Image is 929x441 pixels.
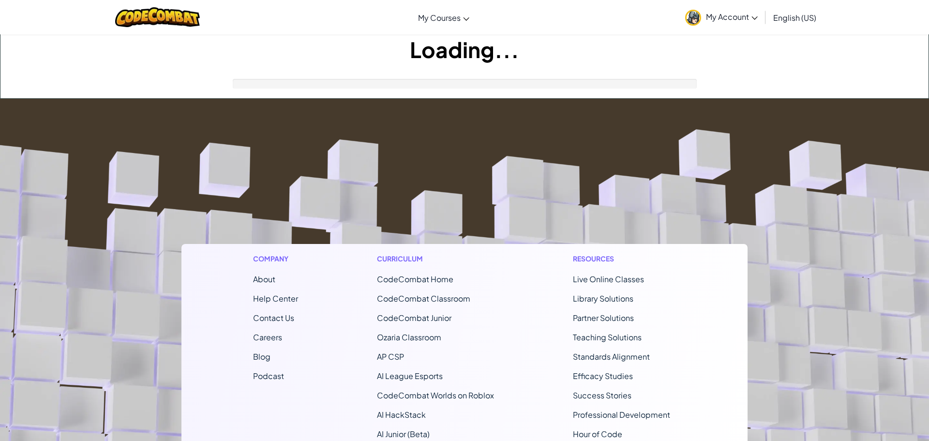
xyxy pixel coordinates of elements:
h1: Company [253,254,298,264]
a: Ozaria Classroom [377,332,441,342]
a: Help Center [253,293,298,304]
span: English (US) [773,13,816,23]
span: Contact Us [253,313,294,323]
a: CodeCombat Classroom [377,293,470,304]
a: Teaching Solutions [573,332,642,342]
a: Blog [253,351,270,362]
a: Efficacy Studies [573,371,633,381]
img: avatar [685,10,701,26]
a: Success Stories [573,390,631,400]
a: About [253,274,275,284]
a: Partner Solutions [573,313,634,323]
a: CodeCombat Junior [377,313,451,323]
a: Professional Development [573,410,670,420]
span: My Account [706,12,758,22]
a: My Account [680,2,763,32]
a: AI League Esports [377,371,443,381]
a: CodeCombat Worlds on Roblox [377,390,494,400]
a: Hour of Code [573,429,622,439]
span: CodeCombat Home [377,274,453,284]
h1: Resources [573,254,676,264]
a: AP CSP [377,351,404,362]
a: Live Online Classes [573,274,644,284]
a: Standards Alignment [573,351,650,362]
a: AI Junior (Beta) [377,429,430,439]
a: Library Solutions [573,293,633,304]
img: CodeCombat logo [115,7,200,27]
h1: Loading... [0,34,929,64]
a: AI HackStack [377,410,426,420]
a: My Courses [413,4,474,30]
h1: Curriculum [377,254,494,264]
a: English (US) [768,4,821,30]
a: Careers [253,332,282,342]
span: My Courses [418,13,461,23]
a: Podcast [253,371,284,381]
